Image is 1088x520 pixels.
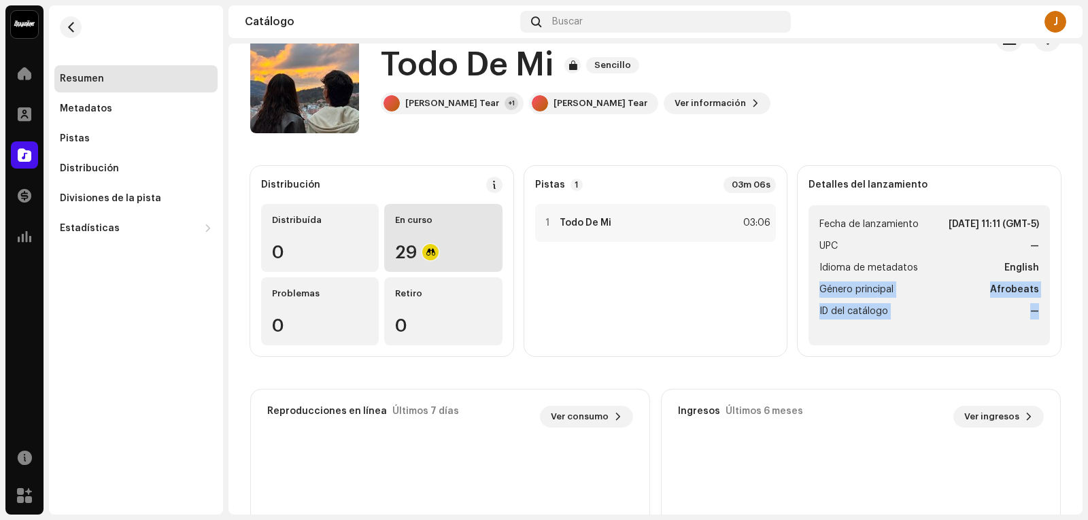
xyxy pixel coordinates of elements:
[54,155,218,182] re-m-nav-item: Distribución
[741,215,770,231] div: 03:06
[245,16,515,27] div: Catálogo
[60,193,161,204] div: Divisiones de la pista
[819,238,838,254] span: UPC
[1044,11,1066,33] div: J
[819,303,888,319] span: ID del catálogo
[664,92,770,114] button: Ver información
[60,223,120,234] div: Estadísticas
[54,125,218,152] re-m-nav-item: Pistas
[1004,260,1039,276] strong: English
[554,98,647,109] div: [PERSON_NAME] Tear
[272,215,368,226] div: Distribuída
[726,406,803,417] div: Últimos 6 meses
[675,90,746,117] span: Ver información
[60,133,90,144] div: Pistas
[678,406,720,417] div: Ingresos
[60,103,112,114] div: Metadatos
[60,163,119,174] div: Distribución
[560,218,611,228] strong: Todo De Mi
[54,215,218,242] re-m-nav-dropdown: Estadísticas
[990,281,1039,298] strong: Afrobeats
[535,179,565,190] strong: Pistas
[392,406,459,417] div: Últimos 7 días
[54,185,218,212] re-m-nav-item: Divisiones de la pista
[1030,238,1039,254] strong: —
[381,44,554,87] h1: Todo De Mi
[395,215,491,226] div: En curso
[819,281,894,298] span: Género principal
[540,406,633,428] button: Ver consumo
[571,179,583,191] p-badge: 1
[1030,303,1039,319] strong: —
[54,65,218,92] re-m-nav-item: Resumen
[267,406,387,417] div: Reproducciones en línea
[551,403,609,430] span: Ver consumo
[809,179,928,190] strong: Detalles del lanzamiento
[11,11,38,38] img: 10370c6a-d0e2-4592-b8a2-38f444b0ca44
[586,57,639,73] span: Sencillo
[964,403,1019,430] span: Ver ingresos
[272,288,368,299] div: Problemas
[949,216,1039,232] strong: [DATE] 11:11 (GMT-5)
[505,97,518,110] div: +1
[405,98,499,109] div: [PERSON_NAME] Tear
[54,95,218,122] re-m-nav-item: Metadatos
[819,260,918,276] span: Idioma de metadatos
[261,179,320,190] div: Distribución
[819,216,919,232] span: Fecha de lanzamiento
[395,288,491,299] div: Retiro
[724,177,776,193] div: 03m 06s
[953,406,1044,428] button: Ver ingresos
[60,73,104,84] div: Resumen
[552,16,583,27] span: Buscar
